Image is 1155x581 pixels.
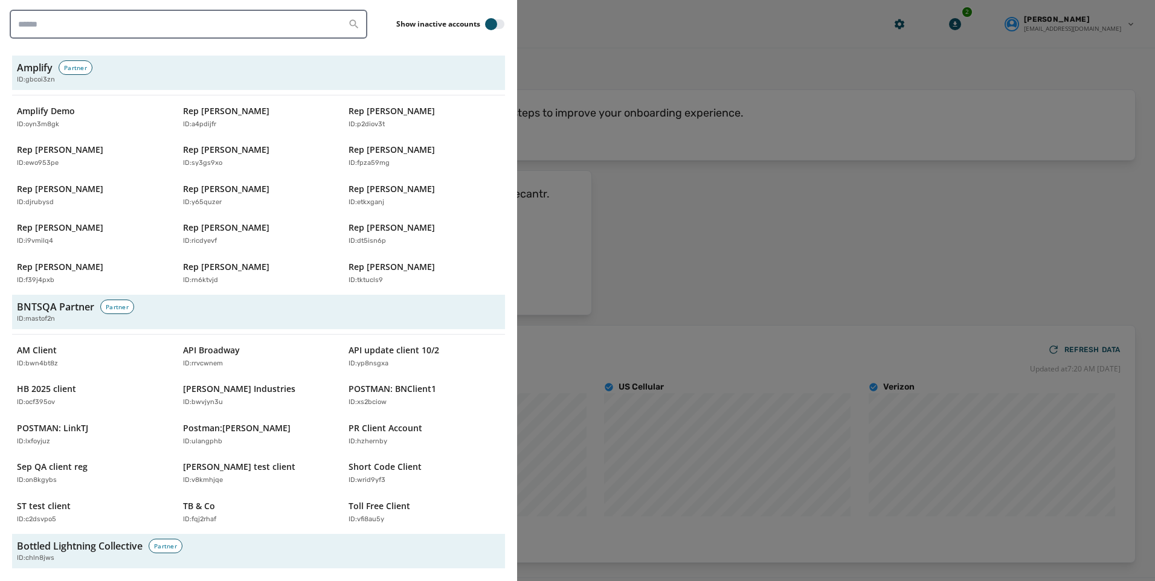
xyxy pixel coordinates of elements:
[183,437,222,447] p: ID: ulangphb
[100,300,134,314] div: Partner
[349,515,384,525] p: ID: vfi8au5y
[183,183,269,195] p: Rep [PERSON_NAME]
[12,339,173,374] button: AM ClientID:bwn4bt8z
[344,256,505,290] button: Rep [PERSON_NAME]ID:tktucls9
[178,217,339,251] button: Rep [PERSON_NAME]ID:ricdyevf
[344,417,505,452] button: PR Client AccountID:hzhernby
[344,178,505,213] button: Rep [PERSON_NAME]ID:etkxganj
[349,344,439,356] p: API update client 10/2
[349,437,387,447] p: ID: hzhernby
[17,515,56,525] p: ID: c2dsvpo5
[17,437,50,447] p: ID: lxfoyjuz
[17,475,57,486] p: ID: on8kgybs
[12,417,173,452] button: POSTMAN: LinkTJID:lxfoyjuz
[349,222,435,234] p: Rep [PERSON_NAME]
[12,378,173,412] button: HB 2025 clientID:ocf395ov
[183,120,216,130] p: ID: a4pdijfr
[12,256,173,290] button: Rep [PERSON_NAME]ID:f39j4pxb
[344,495,505,530] button: Toll Free ClientID:vfi8au5y
[12,456,173,490] button: Sep QA client regID:on8kgybs
[12,534,505,568] button: Bottled Lightning CollectivePartnerID:chln8jws
[183,144,269,156] p: Rep [PERSON_NAME]
[183,383,295,395] p: [PERSON_NAME] Industries
[149,539,182,553] div: Partner
[12,56,505,90] button: AmplifyPartnerID:gbcoi3zn
[349,500,410,512] p: Toll Free Client
[344,100,505,135] button: Rep [PERSON_NAME]ID:p2diov3t
[349,422,422,434] p: PR Client Account
[17,359,58,369] p: ID: bwn4bt8z
[349,158,390,169] p: ID: fpza59mg
[183,344,240,356] p: API Broadway
[349,461,422,473] p: Short Code Client
[178,178,339,213] button: Rep [PERSON_NAME]ID:y65quzer
[59,60,92,75] div: Partner
[349,197,384,208] p: ID: etkxganj
[349,383,436,395] p: POSTMAN: BNClient1
[17,197,54,208] p: ID: djrubysd
[349,261,435,273] p: Rep [PERSON_NAME]
[183,461,295,473] p: [PERSON_NAME] test client
[12,139,173,173] button: Rep [PERSON_NAME]ID:ewo953pe
[396,19,480,29] label: Show inactive accounts
[17,314,55,324] span: ID: mastof2n
[344,139,505,173] button: Rep [PERSON_NAME]ID:fpza59mg
[183,500,215,512] p: TB & Co
[178,100,339,135] button: Rep [PERSON_NAME]ID:a4pdijfr
[17,344,57,356] p: AM Client
[17,236,53,246] p: ID: i9vmilq4
[17,261,103,273] p: Rep [PERSON_NAME]
[12,495,173,530] button: ST test clientID:c2dsvpo5
[12,100,173,135] button: Amplify DemoID:oyn3m8gk
[178,417,339,452] button: Postman:[PERSON_NAME]ID:ulangphb
[17,422,88,434] p: POSTMAN: LinkTJ
[183,105,269,117] p: Rep [PERSON_NAME]
[183,236,217,246] p: ID: ricdyevf
[17,397,55,408] p: ID: ocf395ov
[17,75,55,85] span: ID: gbcoi3zn
[344,339,505,374] button: API update client 10/2ID:yp8nsgxa
[349,475,385,486] p: ID: wrid9yf3
[183,275,218,286] p: ID: rn6ktvjd
[17,275,54,286] p: ID: f39j4pxb
[17,120,59,130] p: ID: oyn3m8gk
[12,295,505,329] button: BNTSQA PartnerPartnerID:mastof2n
[178,139,339,173] button: Rep [PERSON_NAME]ID:sy3gs9xo
[349,144,435,156] p: Rep [PERSON_NAME]
[349,275,383,286] p: ID: tktucls9
[12,178,173,213] button: Rep [PERSON_NAME]ID:djrubysd
[17,222,103,234] p: Rep [PERSON_NAME]
[17,105,75,117] p: Amplify Demo
[178,339,339,374] button: API BroadwayID:rrvcwnem
[17,183,103,195] p: Rep [PERSON_NAME]
[17,300,94,314] h3: BNTSQA Partner
[183,261,269,273] p: Rep [PERSON_NAME]
[17,539,143,553] h3: Bottled Lightning Collective
[178,495,339,530] button: TB & CoID:fqj2rhaf
[349,397,387,408] p: ID: xs2bciow
[17,500,71,512] p: ST test client
[183,475,223,486] p: ID: v8kmhjqe
[349,105,435,117] p: Rep [PERSON_NAME]
[178,256,339,290] button: Rep [PERSON_NAME]ID:rn6ktvjd
[17,158,59,169] p: ID: ewo953pe
[17,553,54,563] span: ID: chln8jws
[178,456,339,490] button: [PERSON_NAME] test clientID:v8kmhjqe
[344,378,505,412] button: POSTMAN: BNClient1ID:xs2bciow
[344,456,505,490] button: Short Code ClientID:wrid9yf3
[183,222,269,234] p: Rep [PERSON_NAME]
[178,378,339,412] button: [PERSON_NAME] IndustriesID:bwvjyn3u
[349,183,435,195] p: Rep [PERSON_NAME]
[349,120,385,130] p: ID: p2diov3t
[183,515,216,525] p: ID: fqj2rhaf
[17,144,103,156] p: Rep [PERSON_NAME]
[344,217,505,251] button: Rep [PERSON_NAME]ID:dt5isn6p
[17,60,53,75] h3: Amplify
[183,422,291,434] p: Postman:[PERSON_NAME]
[183,359,223,369] p: ID: rrvcwnem
[17,461,88,473] p: Sep QA client reg
[183,197,222,208] p: ID: y65quzer
[349,359,388,369] p: ID: yp8nsgxa
[183,397,223,408] p: ID: bwvjyn3u
[349,236,386,246] p: ID: dt5isn6p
